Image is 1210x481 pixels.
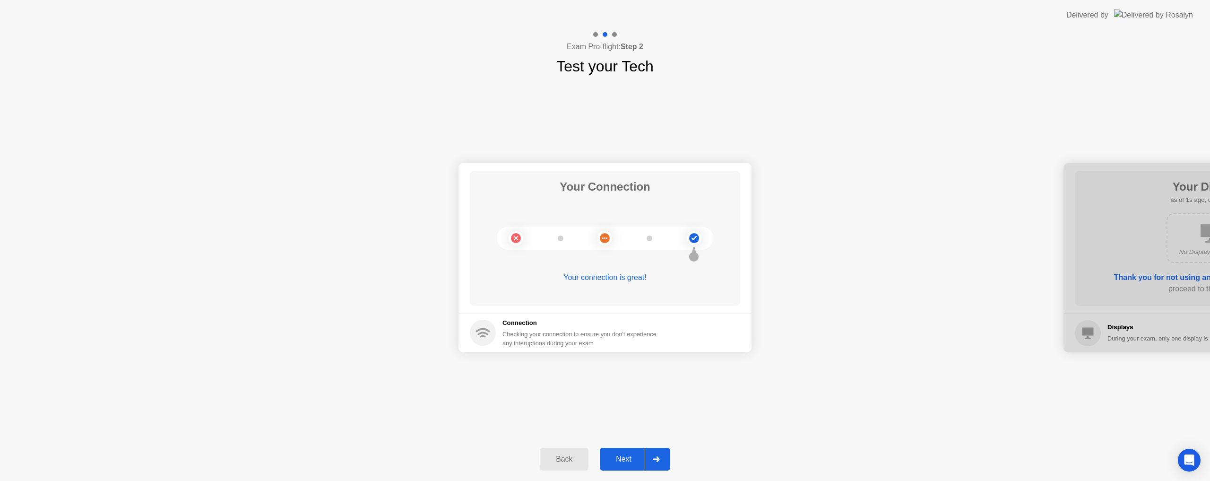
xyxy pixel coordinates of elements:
[540,448,588,471] button: Back
[543,455,586,464] div: Back
[560,178,650,195] h1: Your Connection
[603,455,645,464] div: Next
[1178,449,1201,472] div: Open Intercom Messenger
[470,272,740,283] div: Your connection is great!
[502,330,662,348] div: Checking your connection to ensure you don’t experience any interuptions during your exam
[1066,9,1108,21] div: Delivered by
[556,55,654,78] h1: Test your Tech
[567,41,643,52] h4: Exam Pre-flight:
[1114,9,1193,20] img: Delivered by Rosalyn
[600,448,670,471] button: Next
[502,318,662,328] h5: Connection
[621,43,643,51] b: Step 2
